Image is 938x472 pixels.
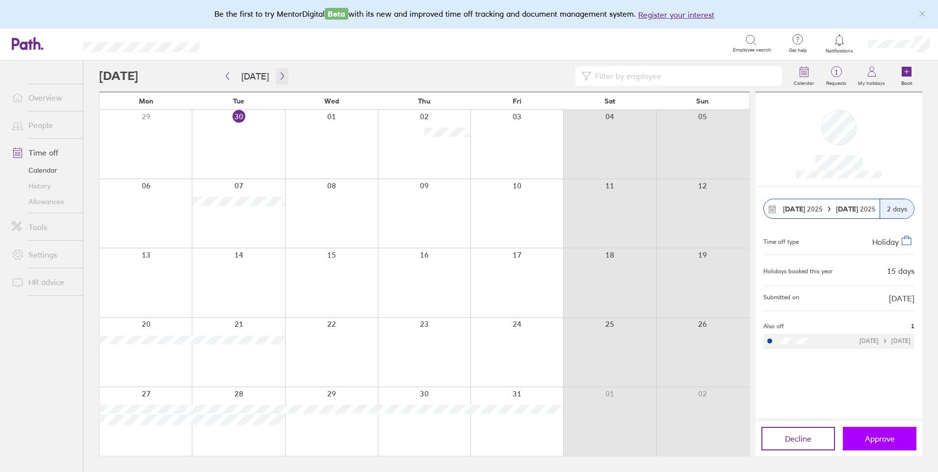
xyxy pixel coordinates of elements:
[4,272,83,292] a: HR advice
[852,60,891,92] a: My holidays
[4,178,83,194] a: History
[763,294,799,303] span: Submitted on
[889,294,914,303] span: [DATE]
[4,88,83,107] a: Overview
[836,205,876,213] span: 2025
[761,427,835,450] button: Decline
[214,8,724,21] div: Be the first to try MentorDigital with its new and improved time off tracking and document manage...
[911,323,914,330] span: 1
[604,97,615,105] span: Sat
[233,97,244,105] span: Tue
[733,47,771,53] span: Employee search
[865,434,895,443] span: Approve
[638,9,714,21] button: Register your interest
[783,205,823,213] span: 2025
[783,205,805,213] strong: [DATE]
[591,67,776,85] input: Filter by employee
[788,78,820,86] label: Calendar
[513,97,521,105] span: Fri
[852,78,891,86] label: My holidays
[860,338,911,344] div: [DATE] [DATE]
[788,60,820,92] a: Calendar
[234,68,277,84] button: [DATE]
[824,48,856,54] span: Notifications
[880,199,914,218] div: 2 days
[872,237,899,247] span: Holiday
[226,39,251,48] div: Search
[782,48,814,53] span: Get help
[4,245,83,264] a: Settings
[4,143,83,162] a: Time off
[895,78,918,86] label: Book
[785,434,811,443] span: Decline
[139,97,154,105] span: Mon
[887,266,914,275] div: 15 days
[843,427,916,450] button: Approve
[836,205,860,213] strong: [DATE]
[820,78,852,86] label: Requests
[325,8,348,20] span: Beta
[4,217,83,237] a: Tools
[763,268,833,275] div: Holidays booked this year
[891,60,922,92] a: Book
[763,235,799,246] div: Time off type
[418,97,430,105] span: Thu
[696,97,709,105] span: Sun
[820,60,852,92] a: 1Requests
[4,194,83,210] a: Allowances
[4,162,83,178] a: Calendar
[763,323,784,330] span: Also off
[324,97,339,105] span: Wed
[4,115,83,135] a: People
[820,68,852,76] span: 1
[824,33,856,54] a: Notifications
